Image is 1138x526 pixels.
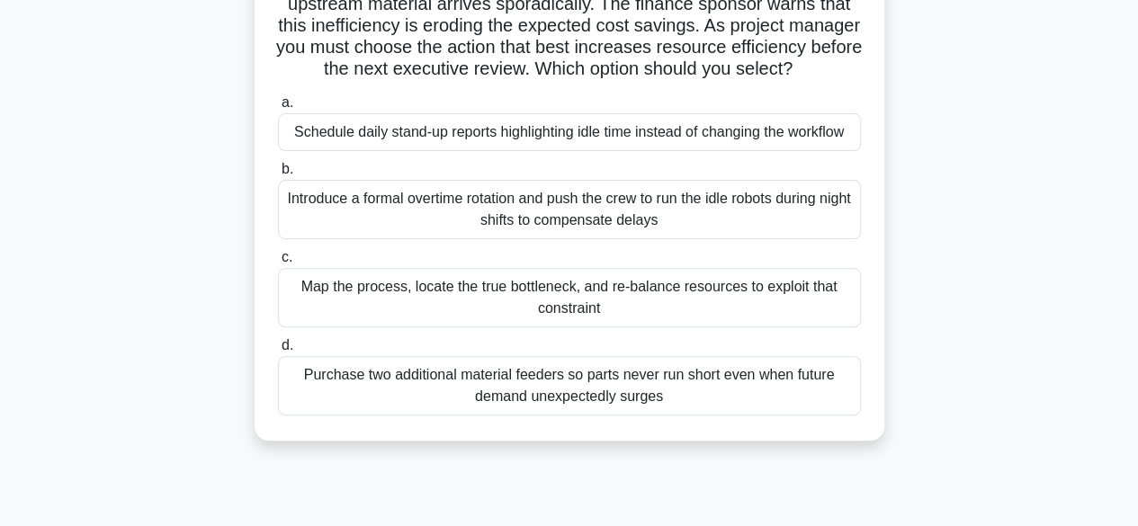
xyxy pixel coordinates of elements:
[282,337,293,352] span: d.
[282,249,292,264] span: c.
[282,161,293,176] span: b.
[278,113,861,151] div: Schedule daily stand-up reports highlighting idle time instead of changing the workflow
[278,268,861,327] div: Map the process, locate the true bottleneck, and re-balance resources to exploit that constraint
[282,94,293,110] span: a.
[278,180,861,239] div: Introduce a formal overtime rotation and push the crew to run the idle robots during night shifts...
[278,356,861,415] div: Purchase two additional material feeders so parts never run short even when future demand unexpec...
